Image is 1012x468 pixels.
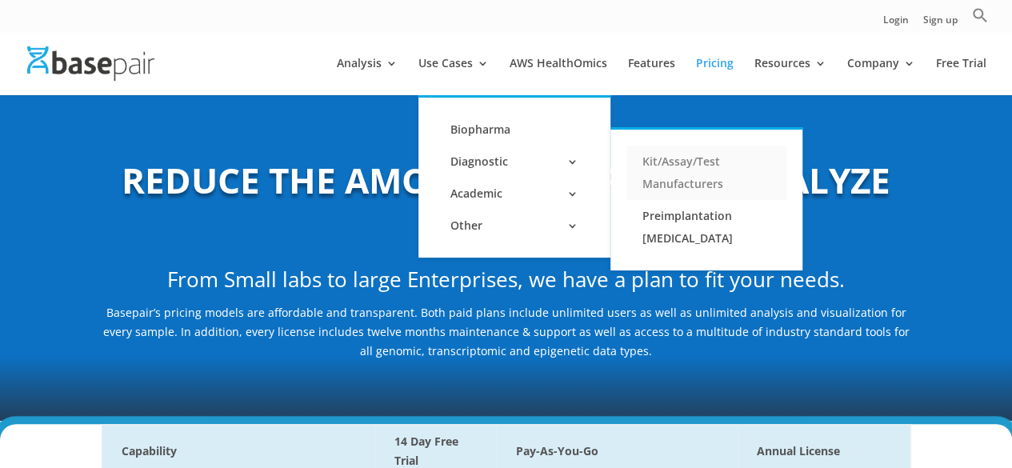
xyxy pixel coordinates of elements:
[923,15,958,32] a: Sign up
[510,58,607,95] a: AWS HealthOmics
[626,146,786,200] a: Kit/Assay/Test Manufacturers
[434,210,594,242] a: Other
[847,58,915,95] a: Company
[102,265,911,303] h2: From Small labs to large Enterprises, we have a plan to fit your needs.
[27,46,154,81] img: Basepair
[418,58,489,95] a: Use Cases
[972,7,988,32] a: Search Icon Link
[936,58,986,95] a: Free Trial
[122,156,890,255] b: REDUCE THE AMOUNT YOU PAY TO ANALYZE NGS DATA
[103,305,910,358] span: Basepair’s pricing models are affordable and transparent. Both paid plans include unlimited users...
[932,388,993,449] iframe: To enrich screen reader interactions, please activate Accessibility in Grammarly extension settings
[337,58,398,95] a: Analysis
[434,114,594,146] a: Biopharma
[626,200,786,254] a: Preimplantation [MEDICAL_DATA]
[696,58,734,95] a: Pricing
[883,15,909,32] a: Login
[434,178,594,210] a: Academic
[754,58,826,95] a: Resources
[628,58,675,95] a: Features
[972,7,988,23] svg: Search
[434,146,594,178] a: Diagnostic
